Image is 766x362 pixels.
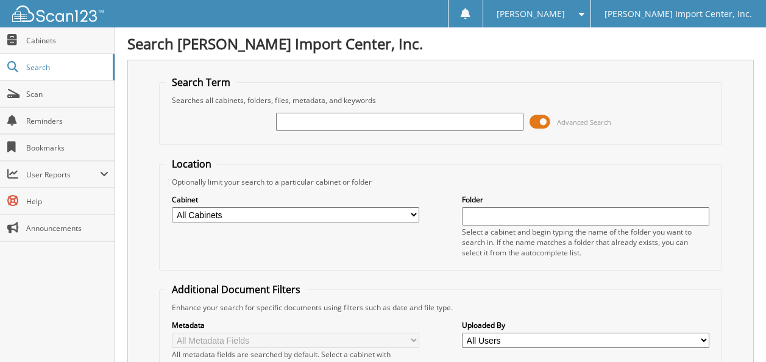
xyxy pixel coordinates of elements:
span: Help [26,196,108,207]
legend: Location [166,157,218,171]
div: Optionally limit your search to a particular cabinet or folder [166,177,715,187]
img: scan123-logo-white.svg [12,5,104,22]
span: Cabinets [26,35,108,46]
span: Search [26,62,107,73]
legend: Search Term [166,76,236,89]
div: Select a cabinet and begin typing the name of the folder you want to search in. If the name match... [462,227,709,258]
legend: Additional Document Filters [166,283,307,296]
span: Scan [26,89,108,99]
h1: Search [PERSON_NAME] Import Center, Inc. [127,34,754,54]
div: Enhance your search for specific documents using filters such as date and file type. [166,302,715,313]
span: User Reports [26,169,100,180]
label: Metadata [172,320,419,330]
label: Cabinet [172,194,419,205]
div: Searches all cabinets, folders, files, metadata, and keywords [166,95,715,105]
iframe: Chat Widget [705,303,766,362]
span: Reminders [26,116,108,126]
span: Announcements [26,223,108,233]
span: Bookmarks [26,143,108,153]
span: [PERSON_NAME] Import Center, Inc. [605,10,752,18]
label: Folder [462,194,709,205]
span: [PERSON_NAME] [497,10,565,18]
label: Uploaded By [462,320,709,330]
span: Advanced Search [557,118,611,127]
